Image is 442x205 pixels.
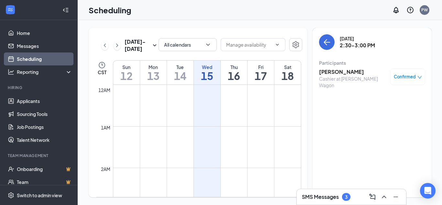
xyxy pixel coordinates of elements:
div: 1am [100,124,112,131]
a: October 18, 2025 [274,61,301,85]
h1: 16 [221,70,247,81]
svg: ArrowLeft [323,38,331,46]
a: October 14, 2025 [167,61,193,85]
button: ChevronUp [379,192,389,202]
a: October 13, 2025 [140,61,167,85]
div: Sun [113,64,140,70]
h3: SMS Messages [302,193,339,200]
a: OnboardingCrown [17,163,72,176]
button: Settings [289,38,302,51]
h1: 17 [248,70,274,81]
span: Confirmed [394,74,416,80]
button: back-button [319,34,335,50]
svg: ChevronDown [275,42,280,47]
a: Home [17,27,72,40]
h1: 15 [194,70,220,81]
a: October 16, 2025 [221,61,247,85]
svg: ChevronLeft [102,41,108,49]
div: Fri [248,64,274,70]
input: Manage availability [226,41,272,48]
svg: Notifications [392,6,400,14]
svg: ChevronUp [380,193,388,201]
h1: 14 [167,70,193,81]
div: [DATE] [340,35,375,42]
div: 12am [97,86,112,94]
h1: 13 [140,70,167,81]
a: Job Postings [17,120,72,133]
button: ChevronLeft [101,40,108,50]
div: Mon [140,64,167,70]
a: October 17, 2025 [248,61,274,85]
h1: 12 [113,70,140,81]
a: Applicants [17,95,72,108]
div: Sat [274,64,301,70]
svg: Clock [98,61,106,69]
h1: Scheduling [89,5,131,16]
svg: Settings [8,192,14,199]
a: October 12, 2025 [113,61,140,85]
svg: ChevronDown [205,41,211,48]
div: 3 [345,194,348,200]
div: Reporting [17,69,72,75]
span: CST [98,69,106,75]
div: Participants [319,60,425,66]
svg: Minimize [392,193,400,201]
a: TeamCrown [17,176,72,188]
a: Messages [17,40,72,52]
h3: [DATE] - [DATE] [125,38,151,52]
a: Settings [289,38,302,52]
h3: [PERSON_NAME] [319,68,387,75]
h3: 2:30-3:00 PM [340,42,375,49]
div: Wed [194,64,220,70]
svg: SmallChevronDown [151,41,159,49]
button: ChevronRight [114,40,121,50]
div: PW [421,7,428,13]
button: ComposeMessage [367,192,378,202]
div: Tue [167,64,193,70]
a: Scheduling [17,52,72,65]
svg: QuestionInfo [406,6,414,14]
a: October 15, 2025 [194,61,220,85]
svg: ChevronRight [114,41,120,49]
h1: 18 [274,70,301,81]
svg: ComposeMessage [369,193,376,201]
div: Cashier at [PERSON_NAME] Wagon [319,75,387,88]
svg: WorkstreamLogo [7,6,14,13]
svg: Analysis [8,69,14,75]
div: Team Management [8,153,71,158]
div: Switch to admin view [17,192,62,199]
button: Minimize [391,192,401,202]
a: Sourcing Tools [17,108,72,120]
div: 2am [100,165,112,173]
div: Thu [221,64,247,70]
svg: Collapse [62,7,69,13]
a: Talent Network [17,133,72,146]
div: Open Intercom Messenger [420,183,436,199]
button: All calendarsChevronDown [159,38,217,51]
svg: Settings [292,41,300,49]
div: Hiring [8,85,71,90]
span: down [417,75,422,80]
